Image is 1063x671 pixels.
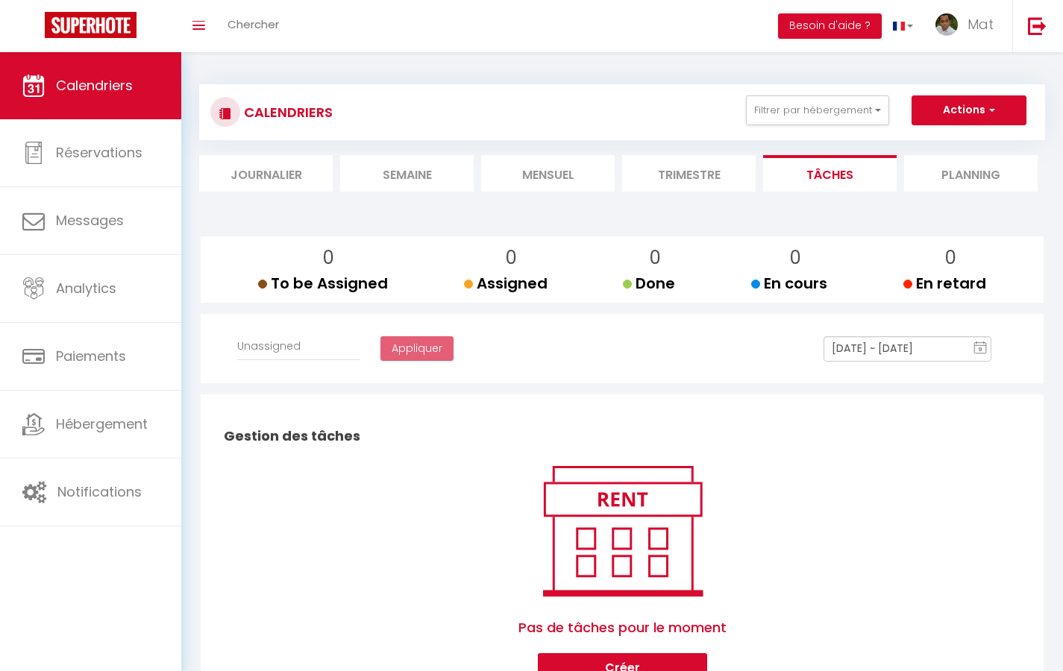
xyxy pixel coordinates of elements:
[912,95,1026,125] button: Actions
[56,76,133,95] span: Calendriers
[935,13,958,36] img: ...
[824,336,991,362] input: Select Date Range
[904,155,1038,192] li: Planning
[481,155,615,192] li: Mensuel
[751,273,827,294] span: En cours
[746,95,889,125] button: Filtrer par hébergement
[915,244,986,272] p: 0
[45,12,137,38] img: Super Booking
[340,155,474,192] li: Semaine
[763,244,827,272] p: 0
[527,459,718,602] img: rent.png
[199,155,333,192] li: Journalier
[12,6,57,51] button: Ouvrir le widget de chat LiveChat
[56,143,142,162] span: Réservations
[56,211,124,230] span: Messages
[476,244,548,272] p: 0
[380,336,454,362] button: Appliquer
[464,273,548,294] span: Assigned
[518,602,727,653] span: Pas de tâches pour le moment
[979,346,982,353] text: 9
[635,244,675,272] p: 0
[258,273,388,294] span: To be Assigned
[623,273,675,294] span: Done
[240,95,333,129] h3: CALENDRIERS
[228,16,279,32] span: Chercher
[622,155,756,192] li: Trimestre
[56,347,126,365] span: Paiements
[270,244,388,272] p: 0
[968,15,994,34] span: Mat
[763,155,897,192] li: Tâches
[778,13,882,39] button: Besoin d'aide ?
[57,482,142,501] span: Notifications
[903,273,986,294] span: En retard
[56,415,148,433] span: Hébergement
[56,279,116,297] span: Analytics
[220,413,1024,459] h2: Gestion des tâches
[1028,16,1047,35] img: logout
